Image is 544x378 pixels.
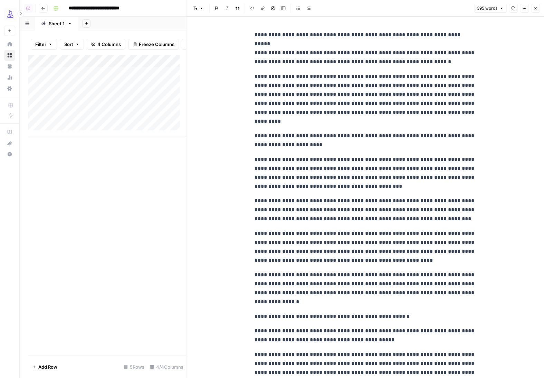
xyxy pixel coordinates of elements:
button: Sort [60,39,84,50]
a: Sheet 1 [35,17,78,30]
div: What's new? [4,138,15,148]
a: Usage [4,72,15,83]
span: Filter [35,41,46,48]
button: Workspace: AirOps Growth [4,6,15,23]
button: Add Row [28,361,61,372]
img: AirOps Growth Logo [4,8,17,20]
span: 395 words [477,5,497,11]
button: Filter [31,39,57,50]
div: 4/4 Columns [147,361,186,372]
span: Add Row [38,363,57,370]
span: Sort [64,41,73,48]
button: Help + Support [4,149,15,160]
a: Home [4,39,15,50]
a: Browse [4,50,15,61]
a: AirOps Academy [4,127,15,138]
span: Freeze Columns [139,41,174,48]
button: 4 Columns [87,39,125,50]
button: What's new? [4,138,15,149]
div: Sheet 1 [49,20,65,27]
div: 5 Rows [121,361,147,372]
button: 395 words [474,4,507,13]
button: Freeze Columns [128,39,179,50]
span: 4 Columns [97,41,121,48]
a: Settings [4,83,15,94]
a: Your Data [4,61,15,72]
